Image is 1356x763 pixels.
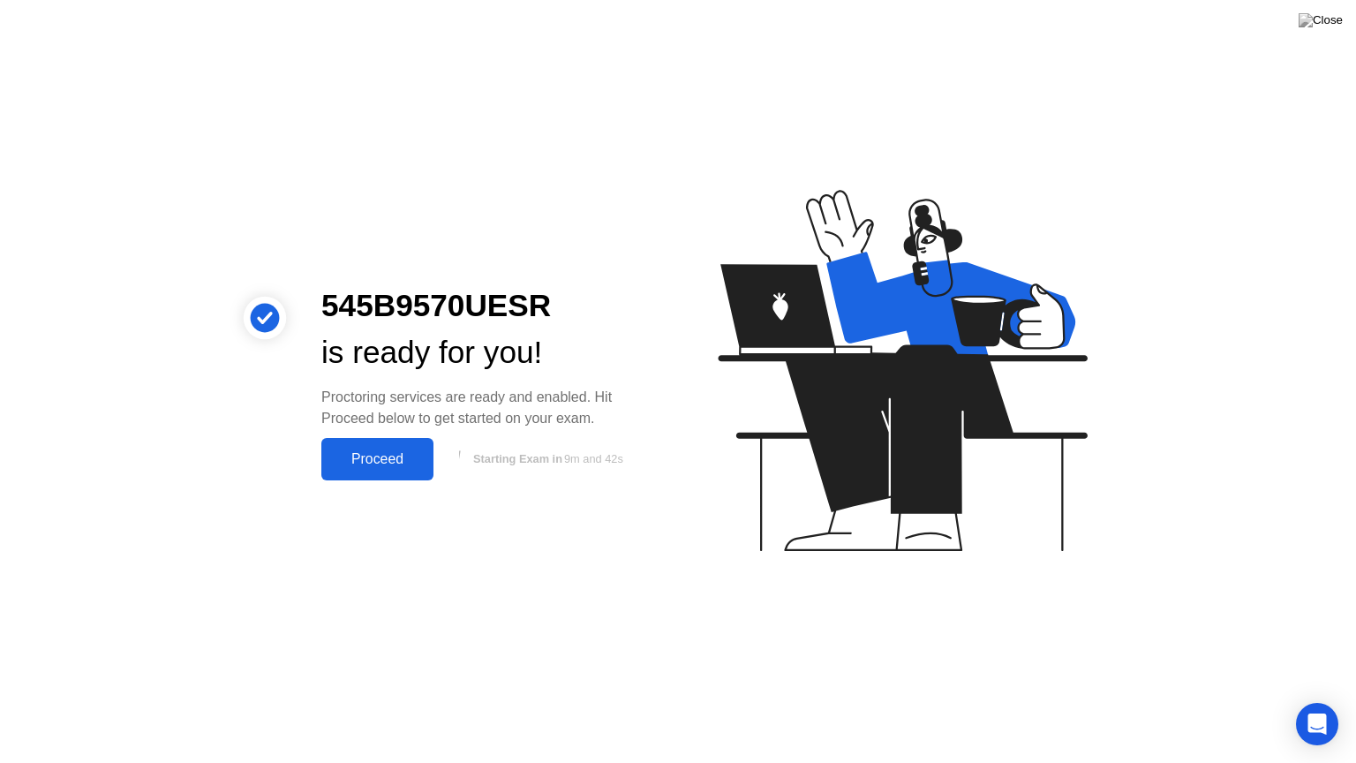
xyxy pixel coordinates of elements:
[442,442,650,476] button: Starting Exam in9m and 42s
[321,438,433,480] button: Proceed
[327,451,428,467] div: Proceed
[321,387,650,429] div: Proctoring services are ready and enabled. Hit Proceed below to get started on your exam.
[1299,13,1343,27] img: Close
[321,329,650,376] div: is ready for you!
[321,283,650,329] div: 545B9570UESR
[564,452,623,465] span: 9m and 42s
[1296,703,1338,745] div: Open Intercom Messenger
